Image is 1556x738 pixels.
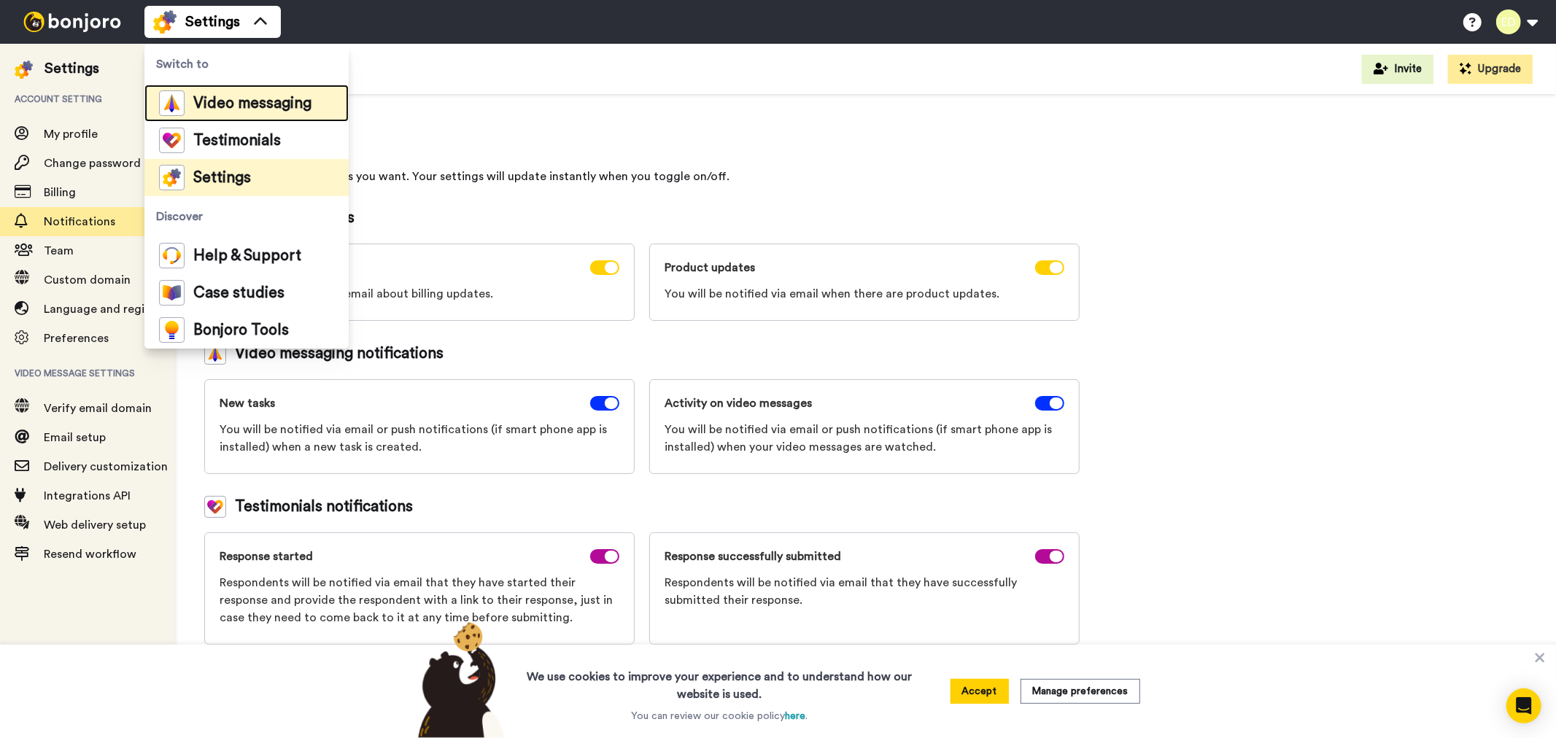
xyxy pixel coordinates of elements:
[44,490,131,502] span: Integrations API
[665,259,755,276] span: Product updates
[44,274,131,286] span: Custom domain
[144,85,349,122] a: Video messaging
[220,548,313,565] span: Response started
[159,243,185,268] img: help-and-support-colored.svg
[220,395,275,412] span: New tasks
[44,58,99,79] div: Settings
[665,421,1064,456] span: You will be notified via email or push notifications (if smart phone app is installed) when your ...
[193,323,289,338] span: Bonjoro Tools
[665,574,1064,609] span: Respondents will be notified via email that they have successfully submitted their response.
[204,207,1080,229] span: Account notifications
[44,548,136,560] span: Resend workflow
[193,286,285,300] span: Case studies
[159,317,185,343] img: bj-tools-colored.svg
[144,44,349,85] span: Switch to
[185,12,240,32] span: Settings
[44,303,158,315] span: Language and region
[18,12,127,32] img: bj-logo-header-white.svg
[1506,688,1541,723] div: Open Intercom Messenger
[159,165,185,190] img: settings-colored.svg
[44,187,76,198] span: Billing
[512,659,926,703] h3: We use cookies to improve your experience and to understand how our website is used.
[665,395,812,412] span: Activity on video messages
[44,158,141,169] span: Change password
[951,679,1009,704] button: Accept
[405,621,513,738] img: bear-with-cookie.png
[785,711,805,721] a: here
[193,96,311,111] span: Video messaging
[144,274,349,311] a: Case studies
[44,403,152,414] span: Verify email domain
[44,216,115,228] span: Notifications
[204,343,1080,365] div: Video messaging notifications
[1021,679,1140,704] button: Manage preferences
[1448,55,1533,84] button: Upgrade
[193,249,301,263] span: Help & Support
[1362,55,1433,84] button: Invite
[220,421,619,456] span: You will be notified via email or push notifications (if smart phone app is installed) when a new...
[665,548,841,565] span: Response successfully submitted
[193,171,251,185] span: Settings
[144,122,349,159] a: Testimonials
[159,90,185,116] img: vm-color.svg
[144,159,349,196] a: Settings
[144,311,349,349] a: Bonjoro Tools
[631,709,808,723] p: You can review our cookie policy .
[193,133,281,148] span: Testimonials
[220,574,619,626] span: Respondents will be notified via email that they have started their response and provide the resp...
[144,196,349,237] span: Discover
[159,280,185,306] img: case-study-colored.svg
[204,124,1080,153] span: Notifications
[44,461,168,473] span: Delivery customization
[144,237,349,274] a: Help & Support
[44,245,74,257] span: Team
[153,10,177,34] img: settings-colored.svg
[44,128,98,140] span: My profile
[665,285,1064,303] span: You will be notified via email when there are product updates.
[159,128,185,153] img: tm-color.svg
[44,333,109,344] span: Preferences
[204,168,1080,185] span: Choose which notifications you want. Your settings will update instantly when you toggle on/off.
[204,496,226,518] img: tm-color.svg
[204,496,1080,518] div: Testimonials notifications
[44,519,146,531] span: Web delivery setup
[15,61,33,79] img: settings-colored.svg
[220,285,619,303] span: You will be notified via email about billing updates.
[204,343,226,365] img: vm-color.svg
[44,432,106,443] span: Email setup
